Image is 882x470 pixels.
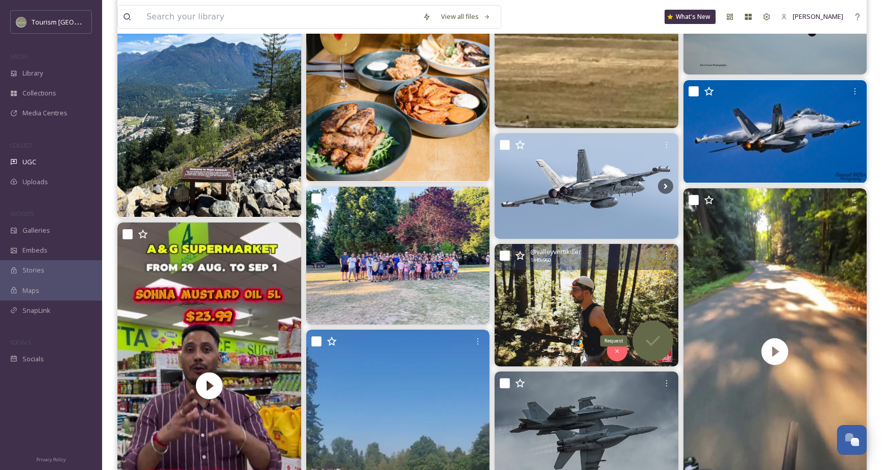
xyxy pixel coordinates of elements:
img: And that’s a wrap on our summer season. Thank you to our amazing coaches, fabulous athletes, dedi... [306,187,490,325]
span: Galleries [22,226,50,235]
img: Long weekend plans -> signing up for the Vertikiller Sign up for valleyvertikiller and Run Vertic... [495,244,678,366]
img: Growlers! - #ea18ggrowler #ea18g #usnavy #unitedstatesnavy #vaq129 #airshow #abbotsfordairshow #m... [495,133,678,238]
span: COLLECT [10,141,32,149]
span: Collections [22,88,56,98]
span: 1440 x 960 [530,257,551,264]
span: [PERSON_NAME] [793,12,843,21]
span: Library [22,68,43,78]
span: SOCIALS [10,338,31,346]
span: Stories [22,265,44,275]
img: To the Death Star. #usn #usnavy #usarmedforces #usmilitary #boeing #growler #ea18growler #ea18 #e... [683,80,867,183]
span: Privacy Policy [36,456,66,463]
span: UGC [22,157,36,167]
span: @ valleyvertikiller [530,247,581,257]
span: MEDIA [10,53,28,60]
span: Embeds [22,245,47,255]
img: Abbotsford_Snapsea.png [16,17,27,27]
span: Maps [22,286,39,295]
a: Privacy Policy [36,453,66,465]
a: What's New [665,10,716,24]
div: Request [600,335,627,347]
a: View all files [436,7,496,27]
span: WIDGETS [10,210,34,217]
span: Tourism [GEOGRAPHIC_DATA] [32,17,123,27]
button: Open Chat [837,425,867,455]
span: SnapLink [22,306,51,315]
input: Search your library [141,6,418,28]
span: Uploads [22,177,48,187]
span: Media Centres [22,108,67,118]
span: Socials [22,354,44,364]
a: [PERSON_NAME] [776,7,848,27]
